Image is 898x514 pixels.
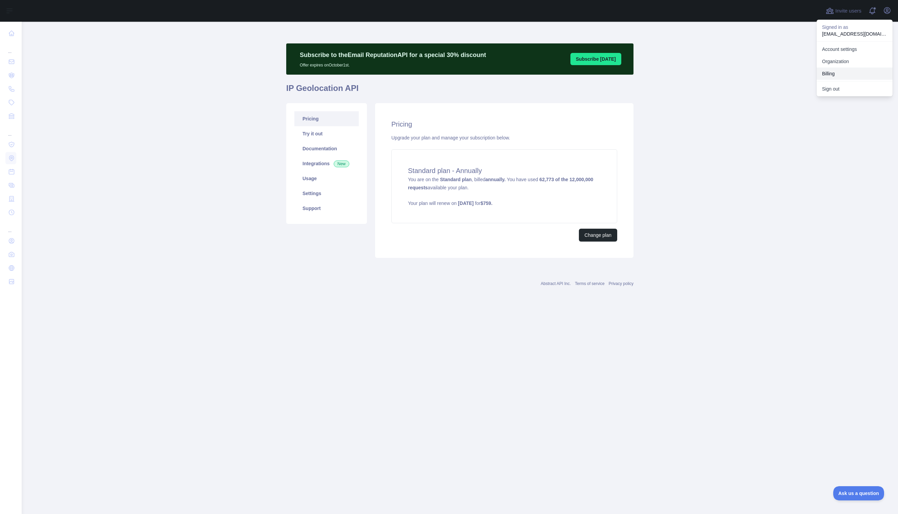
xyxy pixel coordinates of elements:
[391,134,617,141] div: Upgrade your plan and manage your subscription below.
[822,24,887,31] p: Signed in as
[408,166,601,175] h4: Standard plan - Annually
[294,126,359,141] a: Try it out
[334,160,349,167] span: New
[458,201,473,206] strong: [DATE]
[391,119,617,129] h2: Pricing
[481,201,492,206] strong: $ 759 .
[5,220,16,233] div: ...
[817,55,893,68] a: Organization
[833,486,884,500] iframe: Toggle Customer Support
[408,177,601,207] span: You are on the , billed You have used available your plan.
[408,200,601,207] p: Your plan will renew on for
[835,7,861,15] span: Invite users
[570,53,621,65] button: Subscribe [DATE]
[294,171,359,186] a: Usage
[817,43,893,55] a: Account settings
[294,186,359,201] a: Settings
[824,5,863,16] button: Invite users
[5,123,16,137] div: ...
[300,50,486,60] p: Subscribe to the Email Reputation API for a special 30 % discount
[286,83,633,99] h1: IP Geolocation API
[485,177,506,182] strong: annually.
[300,60,486,68] p: Offer expires on October 1st.
[294,111,359,126] a: Pricing
[294,141,359,156] a: Documentation
[579,229,617,242] button: Change plan
[817,83,893,95] button: Sign out
[817,68,893,80] button: Billing
[5,41,16,54] div: ...
[440,177,471,182] strong: Standard plan
[609,281,633,286] a: Privacy policy
[294,156,359,171] a: Integrations New
[575,281,604,286] a: Terms of service
[541,281,571,286] a: Abstract API Inc.
[294,201,359,216] a: Support
[822,31,887,37] p: [EMAIL_ADDRESS][DOMAIN_NAME]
